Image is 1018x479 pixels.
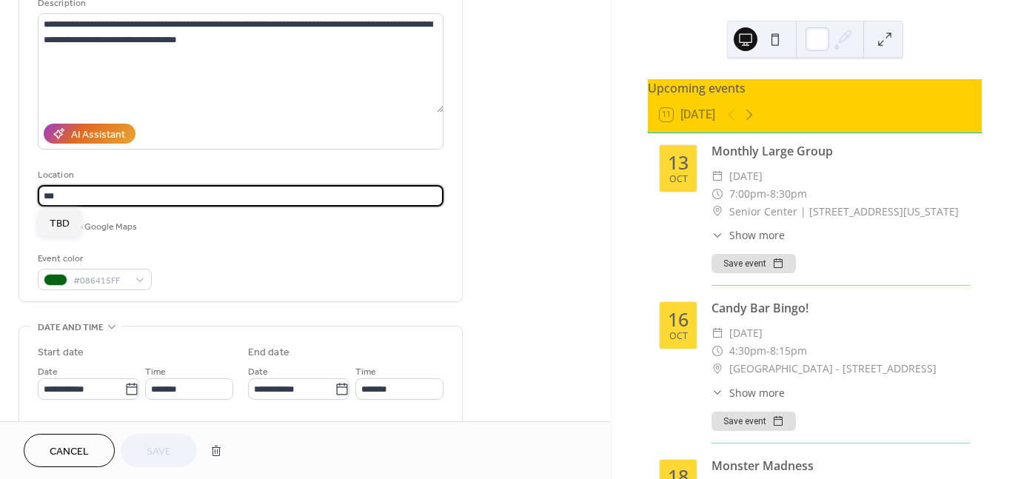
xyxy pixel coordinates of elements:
[71,127,125,143] div: AI Assistant
[50,216,70,232] span: TBD
[711,385,785,401] button: ​Show more
[729,167,763,185] span: [DATE]
[729,385,785,401] span: Show more
[145,364,166,380] span: Time
[770,342,807,360] span: 8:15pm
[73,273,128,289] span: #086415FF
[56,419,81,435] span: All day
[38,320,104,335] span: Date and time
[766,342,770,360] span: -
[711,142,970,160] div: Monthly Large Group
[729,185,766,203] span: 7:00pm
[648,79,982,97] div: Upcoming events
[38,364,58,380] span: Date
[711,254,796,273] button: Save event
[711,342,723,360] div: ​
[711,385,723,401] div: ​
[669,332,688,341] div: Oct
[711,360,723,378] div: ​
[711,412,796,431] button: Save event
[770,185,807,203] span: 8:30pm
[729,324,763,342] span: [DATE]
[711,203,723,221] div: ​
[729,342,766,360] span: 4:30pm
[38,251,149,267] div: Event color
[729,360,937,378] span: [GEOGRAPHIC_DATA] - [STREET_ADDRESS]
[711,324,723,342] div: ​
[711,185,723,203] div: ​
[766,185,770,203] span: -
[711,227,785,243] button: ​Show more
[44,124,135,144] button: AI Assistant
[711,299,970,317] div: Candy Bar Bingo!
[711,227,723,243] div: ​
[668,153,689,172] div: 13
[729,203,959,221] span: Senior Center | [STREET_ADDRESS][US_STATE]
[711,457,970,475] div: Monster Madness
[50,444,89,460] span: Cancel
[711,167,723,185] div: ​
[38,167,441,183] div: Location
[729,227,785,243] span: Show more
[669,175,688,184] div: Oct
[248,345,289,361] div: End date
[248,364,268,380] span: Date
[355,364,376,380] span: Time
[668,310,689,329] div: 16
[38,345,84,361] div: Start date
[56,219,137,235] span: Link to Google Maps
[24,434,115,467] button: Cancel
